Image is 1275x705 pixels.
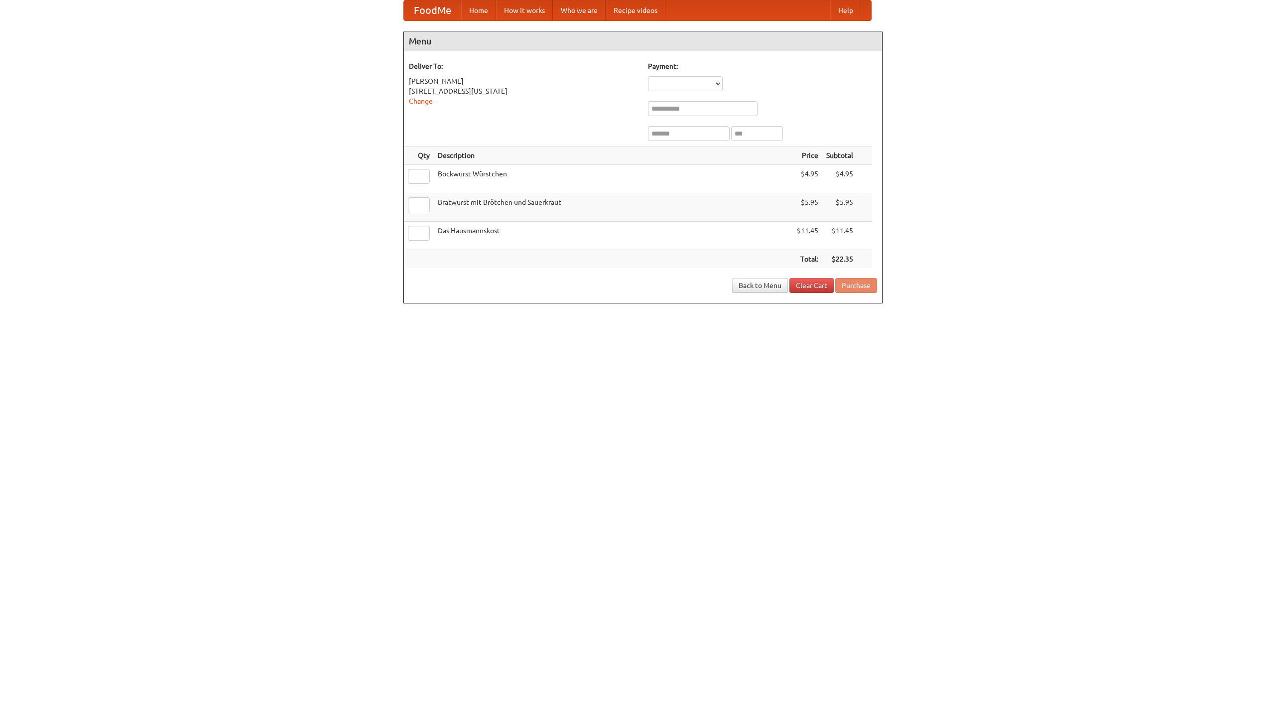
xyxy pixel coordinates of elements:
[793,193,822,222] td: $5.95
[434,222,793,250] td: Das Hausmannskost
[732,278,788,293] a: Back to Menu
[830,0,861,20] a: Help
[793,222,822,250] td: $11.45
[409,61,638,71] h5: Deliver To:
[822,146,857,165] th: Subtotal
[793,250,822,269] th: Total:
[434,146,793,165] th: Description
[835,278,877,293] button: Purchase
[409,76,638,86] div: [PERSON_NAME]
[822,222,857,250] td: $11.45
[404,0,461,20] a: FoodMe
[496,0,553,20] a: How it works
[409,86,638,96] div: [STREET_ADDRESS][US_STATE]
[789,278,834,293] a: Clear Cart
[404,146,434,165] th: Qty
[822,165,857,193] td: $4.95
[434,193,793,222] td: Bratwurst mit Brötchen und Sauerkraut
[404,31,882,51] h4: Menu
[409,97,433,105] a: Change
[822,193,857,222] td: $5.95
[648,61,877,71] h5: Payment:
[793,146,822,165] th: Price
[434,165,793,193] td: Bockwurst Würstchen
[822,250,857,269] th: $22.35
[553,0,606,20] a: Who we are
[793,165,822,193] td: $4.95
[461,0,496,20] a: Home
[606,0,665,20] a: Recipe videos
